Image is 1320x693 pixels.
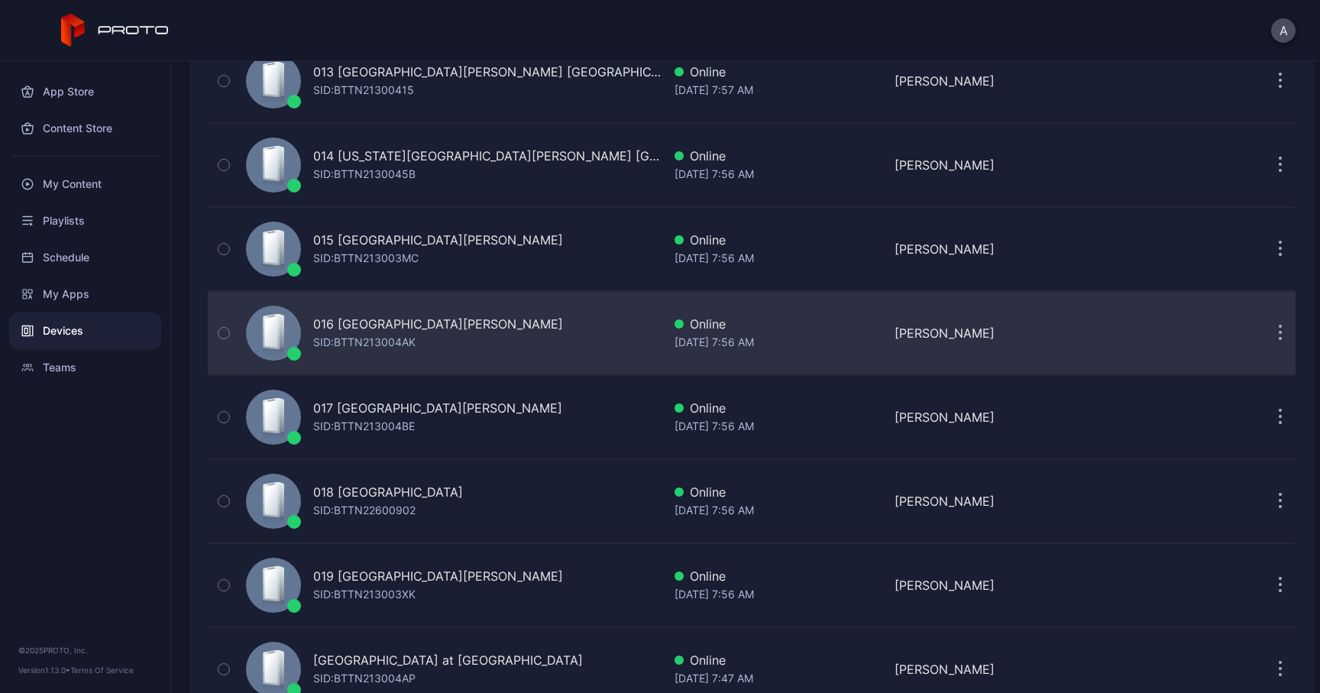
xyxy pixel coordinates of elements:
div: 019 [GEOGRAPHIC_DATA][PERSON_NAME] [313,567,563,585]
div: SID: BTTN21300415 [313,81,414,99]
div: Online [675,483,883,501]
div: Online [675,399,883,417]
div: SID: BTTN213004AP [313,669,416,688]
a: Teams [9,349,161,386]
div: SID: BTTN213003MC [313,249,419,267]
div: 017 [GEOGRAPHIC_DATA][PERSON_NAME] [313,399,562,417]
div: [DATE] 7:57 AM [675,81,883,99]
a: My Apps [9,276,161,312]
div: [DATE] 7:56 AM [675,165,883,183]
div: SID: BTTN22600902 [313,501,416,520]
div: [PERSON_NAME] [895,72,1103,90]
div: Online [675,231,883,249]
a: Schedule [9,239,161,276]
div: [PERSON_NAME] [895,660,1103,678]
div: [DATE] 7:56 AM [675,333,883,351]
div: Online [675,567,883,585]
div: 014 [US_STATE][GEOGRAPHIC_DATA][PERSON_NAME] [GEOGRAPHIC_DATA] [313,147,662,165]
div: [PERSON_NAME] [895,576,1103,594]
div: 018 [GEOGRAPHIC_DATA] [313,483,463,501]
div: 016 [GEOGRAPHIC_DATA][PERSON_NAME] [313,315,563,333]
div: Online [675,315,883,333]
div: SID: BTTN2130045B [313,165,416,183]
div: Online [675,651,883,669]
a: My Content [9,166,161,202]
a: App Store [9,73,161,110]
div: Online [675,63,883,81]
div: SID: BTTN213003XK [313,585,416,604]
div: SID: BTTN213004AK [313,333,416,351]
div: [DATE] 7:56 AM [675,249,883,267]
a: Devices [9,312,161,349]
div: [DATE] 7:56 AM [675,417,883,436]
div: [PERSON_NAME] [895,408,1103,426]
div: [DATE] 7:56 AM [675,501,883,520]
div: SID: BTTN213004BE [313,417,415,436]
div: [PERSON_NAME] [895,240,1103,258]
span: Version 1.13.0 • [18,665,70,675]
div: 013 [GEOGRAPHIC_DATA][PERSON_NAME] [GEOGRAPHIC_DATA] [313,63,662,81]
a: Playlists [9,202,161,239]
button: A [1271,18,1296,43]
a: Content Store [9,110,161,147]
div: [DATE] 7:47 AM [675,669,883,688]
div: Online [675,147,883,165]
div: © 2025 PROTO, Inc. [18,644,152,656]
div: [PERSON_NAME] [895,156,1103,174]
a: Terms Of Service [70,665,134,675]
div: [PERSON_NAME] [895,492,1103,510]
div: [DATE] 7:56 AM [675,585,883,604]
div: [GEOGRAPHIC_DATA] at [GEOGRAPHIC_DATA] [313,651,583,669]
div: [PERSON_NAME] [895,324,1103,342]
div: 015 [GEOGRAPHIC_DATA][PERSON_NAME] [313,231,563,249]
